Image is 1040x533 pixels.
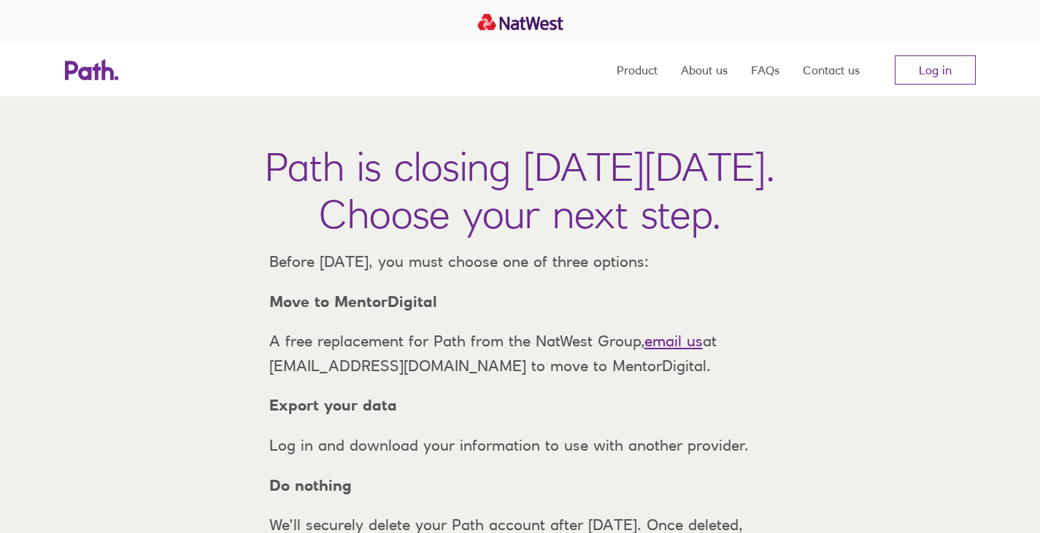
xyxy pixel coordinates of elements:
[269,292,437,311] strong: Move to MentorDigital
[895,55,976,85] a: Log in
[269,476,352,494] strong: Do nothing
[265,143,775,238] h1: Path is closing [DATE][DATE]. Choose your next step.
[258,329,783,378] p: A free replacement for Path from the NatWest Group, at [EMAIL_ADDRESS][DOMAIN_NAME] to move to Me...
[751,44,779,96] a: FAQs
[269,396,397,414] strong: Export your data
[681,44,728,96] a: About us
[258,433,783,458] p: Log in and download your information to use with another provider.
[617,44,658,96] a: Product
[258,249,783,274] p: Before [DATE], you must choose one of three options:
[803,44,860,96] a: Contact us
[644,332,703,350] a: email us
